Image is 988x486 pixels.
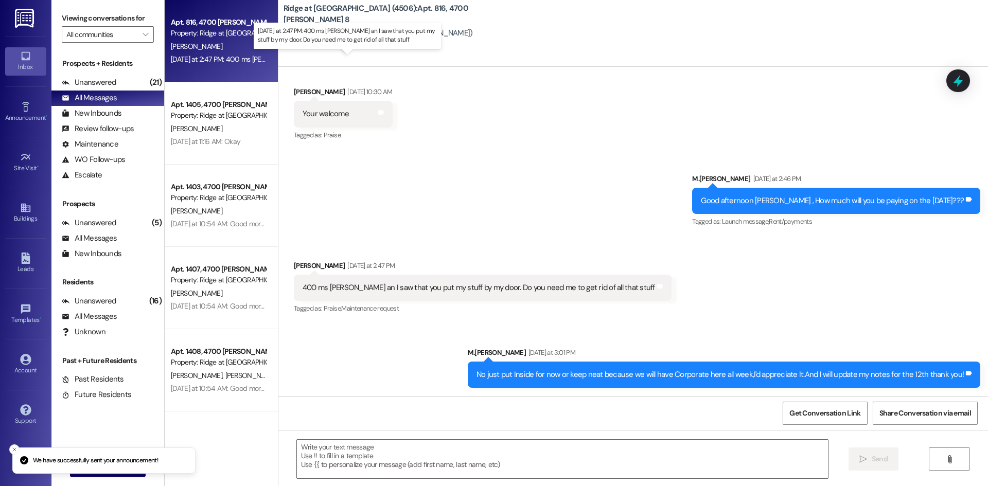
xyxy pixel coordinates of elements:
a: Buildings [5,199,46,227]
span: Send [872,454,888,464]
span: Share Conversation via email [879,408,971,419]
div: [PERSON_NAME] [294,260,672,275]
span: Praise , [324,304,341,313]
div: Unanswered [62,218,116,228]
span: [PERSON_NAME] [171,206,222,215]
div: Prospects + Residents [51,58,164,69]
div: Unanswered [62,77,116,88]
div: Escalate [62,170,102,181]
a: Templates • [5,300,46,328]
span: • [37,163,39,170]
div: Apt. 816, 4700 [PERSON_NAME] 8 [171,17,266,28]
div: Property: Ridge at [GEOGRAPHIC_DATA] (4506) [171,192,266,203]
span: [PERSON_NAME] [225,371,276,380]
img: ResiDesk Logo [15,9,36,28]
div: Unanswered [62,296,116,307]
label: Viewing conversations for [62,10,154,26]
div: [DATE] at 2:47 PM: 400 ms [PERSON_NAME] an I saw that you put my stuff by my door. Do you need me... [171,55,555,64]
div: WO Follow-ups [62,154,125,165]
div: All Messages [62,311,117,322]
span: [PERSON_NAME] [171,289,222,298]
a: Site Visit • [5,149,46,176]
div: (5) [149,215,164,231]
button: Send [849,447,898,471]
a: Support [5,401,46,429]
span: • [46,113,47,120]
div: Your welcome [303,109,349,119]
div: Apt. 1405, 4700 [PERSON_NAME] 14 [171,99,266,110]
a: Leads [5,249,46,277]
div: Property: Ridge at [GEOGRAPHIC_DATA] (4506) [171,28,266,39]
div: No just put Inside for now or keep neat because we will have Corporate here all week,I'd apprecia... [477,369,964,380]
span: Maintenance request [341,304,399,313]
div: Apt. 1403, 4700 [PERSON_NAME] 14 [171,182,266,192]
span: [PERSON_NAME] [171,124,222,133]
div: Property: Ridge at [GEOGRAPHIC_DATA] (4506) [171,110,266,121]
div: Apt. 1408, 4700 [PERSON_NAME] 14 [171,346,266,357]
div: M.[PERSON_NAME] [468,347,980,362]
div: Prospects [51,199,164,209]
div: New Inbounds [62,248,121,259]
div: Tagged as: [294,128,393,142]
div: (21) [147,75,164,91]
p: We have successfully sent your announcement! [33,456,158,465]
div: [DATE] at 11:16 AM: Okay [171,137,240,146]
b: Ridge at [GEOGRAPHIC_DATA] (4506): Apt. 816, 4700 [PERSON_NAME] 8 [284,3,489,25]
span: • [40,315,41,322]
input: All communities [66,26,137,43]
a: Inbox [5,47,46,75]
div: All Messages [62,233,117,244]
div: (16) [147,293,164,309]
div: Future Residents [62,389,131,400]
div: Property: Ridge at [GEOGRAPHIC_DATA] (4506) [171,275,266,285]
i:  [859,455,867,463]
div: Past + Future Residents [51,355,164,366]
div: Tagged as: [692,214,980,229]
div: [DATE] 10:30 AM [345,86,392,97]
div: [PERSON_NAME] [294,86,393,101]
span: Praise [324,131,341,139]
div: Review follow-ups [62,123,134,134]
a: Account [5,351,46,379]
button: Get Conversation Link [783,402,867,425]
div: 400 ms [PERSON_NAME] an I saw that you put my stuff by my door. Do you need me to get rid of all ... [303,282,655,293]
button: Share Conversation via email [873,402,978,425]
div: [DATE] at 10:54 AM: Good morning ,sorry for the Inconvenience we will be shutting water off for 1... [171,384,477,393]
span: [PERSON_NAME] [171,42,222,51]
div: [DATE] at 10:54 AM: Good morning ,sorry for the Inconvenience we will be shutting water off for 1... [171,219,477,228]
div: [DATE] at 2:46 PM [751,173,801,184]
div: Unknown [62,327,105,337]
span: Rent/payments [769,217,812,226]
div: All Messages [62,93,117,103]
div: [DATE] at 3:01 PM [526,347,575,358]
i:  [143,30,148,39]
span: Launch message , [722,217,769,226]
div: Good afternoon [PERSON_NAME] , How much will you be paying on the [DATE]??? [701,195,964,206]
div: Residents [51,277,164,287]
div: M.[PERSON_NAME] [692,173,980,188]
div: [DATE] at 10:54 AM: Good morning ,sorry for the Inconvenience we will be shutting water off for 1... [171,301,477,311]
span: Get Conversation Link [789,408,860,419]
div: [DATE] at 2:47 PM [345,260,395,271]
div: Apt. 1407, 4700 [PERSON_NAME] 14 [171,264,266,275]
p: [DATE] at 2:47 PM: 400 ms [PERSON_NAME] an I saw that you put my stuff by my door. Do you need me... [258,27,437,44]
i:  [946,455,954,463]
div: Past Residents [62,374,124,385]
span: [PERSON_NAME] [171,371,225,380]
div: Maintenance [62,139,118,150]
div: New Inbounds [62,108,121,119]
button: Close toast [9,444,20,455]
div: Property: Ridge at [GEOGRAPHIC_DATA] (4506) [171,357,266,368]
div: Tagged as: [294,301,672,316]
